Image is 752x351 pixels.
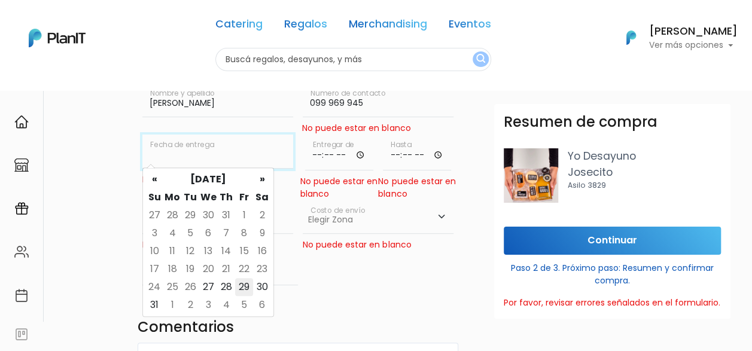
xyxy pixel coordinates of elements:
[235,242,253,260] td: 15
[618,25,644,51] img: PlanIt Logo
[383,135,451,170] input: Hasta
[181,278,199,296] td: 26
[142,84,293,117] input: Nombre y apellido
[163,206,181,224] td: 28
[253,170,271,188] th: »
[253,242,271,260] td: 16
[163,242,181,260] td: 11
[611,22,738,53] button: PlanIt Logo [PERSON_NAME] Ver más opciones
[504,227,721,255] input: Continuar
[145,296,163,314] td: 31
[145,206,163,224] td: 27
[181,296,199,314] td: 2
[303,239,453,251] div: No puede estar en blanco
[199,278,217,296] td: 27
[235,260,253,278] td: 22
[14,288,29,303] img: calendar-87d922413cdce8b2cf7b7f5f62616a5cf9e4887200fb71536465627b3292af00.svg
[235,224,253,242] td: 8
[476,54,485,65] img: search_button-432b6d5273f82d61273b3651a40e1bd1b912527efae98b1b7a1b2c0702e16a8d.svg
[303,84,453,117] input: Número de contacto
[145,278,163,296] td: 24
[504,257,721,287] p: Paso 2 de 3. Próximo paso: Resumen y confirmar compra.
[349,19,427,33] a: Merchandising
[145,170,163,188] th: «
[142,135,293,168] input: Fecha de entrega
[235,296,253,314] td: 5
[181,224,199,242] td: 5
[163,296,181,314] td: 1
[199,188,217,206] th: We
[145,188,163,206] th: Su
[138,319,458,338] h4: Comentarios
[217,242,235,260] td: 14
[199,260,217,278] td: 20
[163,278,181,296] td: 25
[235,188,253,206] th: Fr
[302,122,410,135] div: No puede estar en blanco
[14,202,29,216] img: campaigns-02234683943229c281be62815700db0a1741e53638e28bf9629b52c665b00959.svg
[145,224,163,242] td: 3
[504,114,657,131] h3: Resumen de compra
[181,206,199,224] td: 29
[14,245,29,259] img: people-662611757002400ad9ed0e3c099ab2801c6687ba6c219adb57efc949bc21e19d.svg
[284,19,327,33] a: Regalos
[181,242,199,260] td: 12
[217,188,235,206] th: Th
[568,164,721,180] p: Josecito
[181,188,199,206] th: Tu
[62,11,172,35] div: ¿Necesitás ayuda?
[217,296,235,314] td: 4
[181,260,199,278] td: 19
[504,148,558,203] img: 2000___2000-Photoroom__54_.png
[253,188,271,206] th: Sa
[253,206,271,224] td: 2
[199,206,217,224] td: 30
[305,135,373,170] input: Horario
[300,175,378,200] div: No puede estar en blanco
[253,278,271,296] td: 30
[568,148,721,164] p: Yo Desayuno
[253,296,271,314] td: 6
[199,296,217,314] td: 3
[215,48,491,71] input: Buscá regalos, desayunos, y más
[217,278,235,296] td: 28
[163,224,181,242] td: 4
[145,260,163,278] td: 17
[253,260,271,278] td: 23
[568,180,721,191] p: Asilo 3829
[163,170,253,188] th: [DATE]
[378,175,456,200] div: No puede estar en blanco
[199,224,217,242] td: 6
[145,242,163,260] td: 10
[163,188,181,206] th: Mo
[217,224,235,242] td: 7
[649,41,738,50] p: Ver más opciones
[235,278,253,296] td: 29
[217,260,235,278] td: 21
[199,242,217,260] td: 13
[163,260,181,278] td: 18
[29,29,86,47] img: PlanIt Logo
[449,19,491,33] a: Eventos
[217,206,235,224] td: 31
[253,224,271,242] td: 9
[504,297,721,309] div: Por favor, revisar errores señalados en el formulario.
[649,26,738,37] h6: [PERSON_NAME]
[215,19,263,33] a: Catering
[14,115,29,129] img: home-e721727adea9d79c4d83392d1f703f7f8bce08238fde08b1acbfd93340b81755.svg
[14,158,29,172] img: marketplace-4ceaa7011d94191e9ded77b95e3339b90024bf715f7c57f8cf31f2d8c509eaba.svg
[235,206,253,224] td: 1
[14,327,29,341] img: feedback-78b5a0c8f98aac82b08bfc38622c3050aee476f2c9584af64705fc4e61158814.svg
